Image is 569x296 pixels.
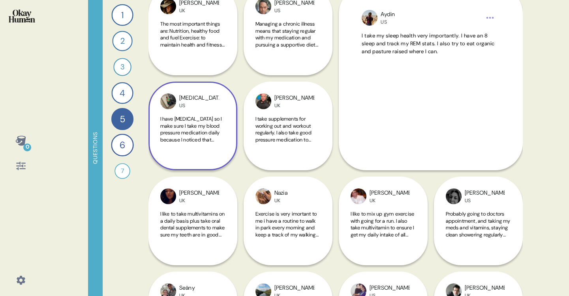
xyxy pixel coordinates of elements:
[115,163,130,179] div: 7
[274,189,287,197] div: Nazia
[179,94,219,102] div: [MEDICAL_DATA]
[255,20,318,69] span: Managing a chronic illness means that staying regular with my medication and pursuing a supportiv...
[111,4,133,26] div: 1
[362,32,495,55] span: I take my sleep health very importantly. I have an 8 sleep and track my REM stats. I also try to ...
[274,7,314,14] div: US
[351,210,415,252] span: I like to mix up gym exercise with going for a run. I also take multivitamin to ensure I get my d...
[160,20,225,69] span: The most important things are: Nutrition, healthy food and fuel Exercise: to maintain health and ...
[255,93,271,109] img: profilepic_rand_o3t8TFQ2Y6-1751914567.jpg
[179,7,219,14] div: UK
[9,9,35,22] img: okayhuman.3b1b6348.png
[179,197,219,204] div: UK
[274,94,314,102] div: [PERSON_NAME]
[351,188,366,204] img: profilepic_rand_cQ3nssCPUA-1751914569.jpg
[274,102,314,109] div: UK
[113,58,131,76] div: 3
[111,82,133,104] div: 4
[23,143,31,151] div: 0
[370,189,409,197] div: [PERSON_NAME]
[255,115,312,157] span: I take supplements for working out and workout regularly. I also take good pressure medication to...
[111,134,133,156] div: 6
[362,10,377,26] img: profilepic_rand_wwQ4zHWgvC-1751914568.jpg
[179,284,195,292] div: Seäny
[160,210,225,245] span: I like to take multivitamins on a daily basis plus take oral dental supplements to make sure my t...
[274,284,314,292] div: [PERSON_NAME]
[381,10,395,19] div: Aydin
[255,188,271,204] img: profilepic_rand_cAT2qkJ2xZ-1751914565.jpg
[160,93,176,109] img: profilepic_rand_P6LKIi6SYI-1751914568.jpg
[179,189,219,197] div: [PERSON_NAME]
[111,108,133,130] div: 5
[160,188,176,204] img: profilepic_rand_6TTaP5xpHU-1751914565.jpg
[465,284,505,292] div: [PERSON_NAME]
[381,19,395,25] div: US
[112,31,132,51] div: 2
[255,210,319,245] span: Exercise is very imortant to me i have a routine to walk in park every morning and keep a track o...
[179,102,219,109] div: US
[274,197,287,204] div: UK
[370,197,409,204] div: UK
[160,115,225,150] span: I have [MEDICAL_DATA] so I make sure I take my blood pressure medication daily because I noticed ...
